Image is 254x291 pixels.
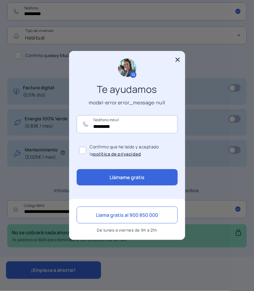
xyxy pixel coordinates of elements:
p: modal-error.error_message-null [77,99,178,106]
button: Llama gratis al 900 850 000 [77,207,178,223]
h3: Te ayudamos [83,86,172,93]
span: Confirmo que he leído y aceptado la [90,143,175,158]
a: política de privacidad [94,151,141,157]
p: De lunes a viernes de 9h a 21h [77,226,178,234]
button: Llámame gratis [77,169,178,185]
